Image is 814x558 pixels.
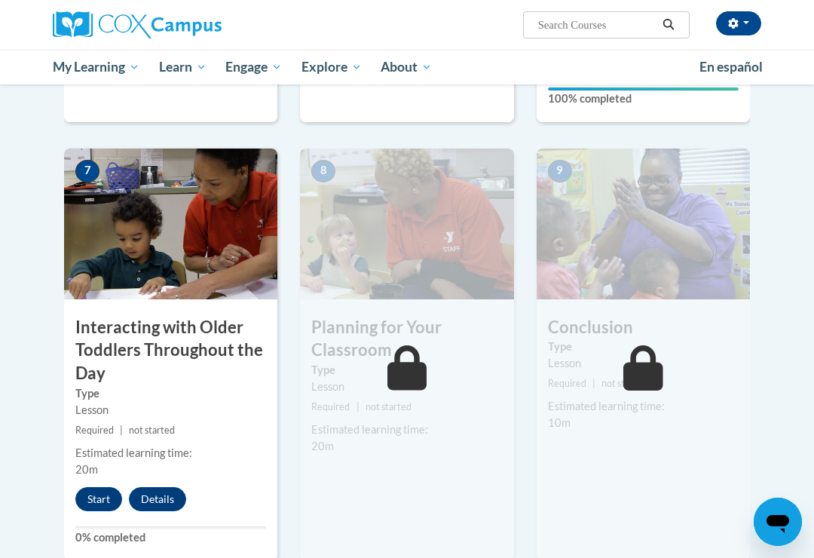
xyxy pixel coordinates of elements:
span: Explore [301,58,362,76]
span: Required [75,425,114,436]
a: About [372,50,442,84]
button: Details [129,487,186,511]
span: About [381,58,432,76]
span: Learn [159,58,207,76]
div: Your progress [548,87,739,90]
label: 100% completed [548,90,739,107]
h3: Planning for Your Classroom [300,316,513,363]
a: En español [690,51,773,83]
img: Course Image [300,149,513,299]
button: Start [75,487,122,511]
label: 0% completed [75,529,266,546]
h3: Interacting with Older Toddlers Throughout the Day [64,316,277,385]
span: Required [548,378,586,389]
img: Course Image [537,149,750,299]
img: Course Image [64,149,277,299]
span: Engage [225,58,282,76]
span: | [592,378,595,389]
span: 10m [548,416,571,429]
div: Main menu [41,50,773,84]
iframe: Button to launch messaging window [754,498,802,546]
span: 7 [75,160,99,182]
span: 20m [311,440,334,452]
a: My Learning [43,50,149,84]
a: Cox Campus [53,11,274,38]
div: Lesson [311,379,502,395]
input: Search Courses [537,16,657,34]
label: Type [548,339,739,355]
span: not started [366,401,412,412]
img: Cox Campus [53,11,222,38]
span: En español [699,59,763,75]
span: not started [129,425,175,436]
span: not started [601,378,647,389]
a: Explore [292,50,372,84]
button: Account Settings [716,11,761,35]
h3: Conclusion [537,316,750,339]
span: | [357,401,360,412]
span: 20m [75,463,98,476]
div: Lesson [548,355,739,372]
div: Estimated learning time: [75,445,266,461]
span: My Learning [53,58,139,76]
label: Type [75,385,266,402]
span: 9 [548,160,572,182]
button: Search [657,16,680,34]
div: Estimated learning time: [548,398,739,415]
label: Type [311,362,502,379]
a: Learn [149,50,216,84]
span: Required [311,401,350,412]
div: Estimated learning time: [311,422,502,438]
span: | [120,425,123,436]
div: Lesson [75,402,266,418]
span: 8 [311,160,335,182]
a: Engage [216,50,292,84]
